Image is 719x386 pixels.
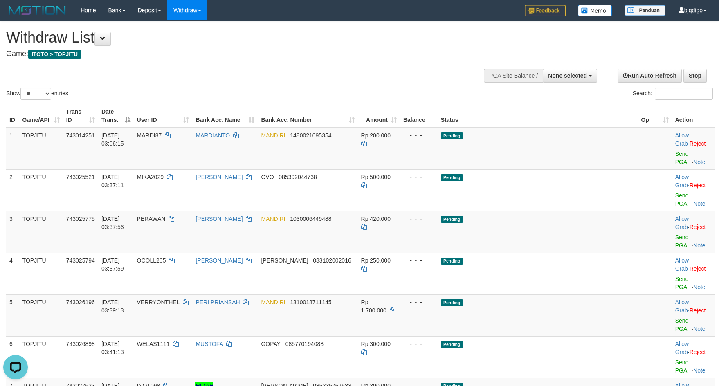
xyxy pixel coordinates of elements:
[290,215,331,222] span: Copy 1030006449488 to clipboard
[20,88,51,100] select: Showentries
[101,132,124,147] span: [DATE] 03:06:15
[672,169,715,211] td: ·
[438,104,638,128] th: Status
[441,258,463,265] span: Pending
[403,340,434,348] div: - - -
[66,215,95,222] span: 743025775
[261,215,285,222] span: MANDIRI
[6,29,471,46] h1: Withdraw List
[192,104,258,128] th: Bank Acc. Name: activate to sort column ascending
[361,174,391,180] span: Rp 500.000
[285,341,324,347] span: Copy 085770194088 to clipboard
[484,69,543,83] div: PGA Site Balance /
[6,336,19,378] td: 6
[633,88,713,100] label: Search:
[672,294,715,336] td: ·
[6,88,68,100] label: Show entries
[137,257,166,264] span: OCOLL205
[195,132,230,139] a: MARDIANTO
[3,3,28,28] button: Open LiveChat chat widget
[675,150,689,165] a: Send PGA
[63,104,98,128] th: Trans ID: activate to sort column ascending
[675,234,689,249] a: Send PGA
[19,104,63,128] th: Game/API: activate to sort column ascending
[672,104,715,128] th: Action
[261,341,280,347] span: GOPAY
[403,215,434,223] div: - - -
[441,216,463,223] span: Pending
[134,104,193,128] th: User ID: activate to sort column ascending
[361,299,386,314] span: Rp 1.700.000
[672,336,715,378] td: ·
[6,4,68,16] img: MOTION_logo.png
[672,128,715,170] td: ·
[101,341,124,355] span: [DATE] 03:41:13
[675,174,690,189] span: ·
[361,257,391,264] span: Rp 250.000
[675,192,689,207] a: Send PGA
[403,256,434,265] div: - - -
[66,257,95,264] span: 743025794
[290,132,331,139] span: Copy 1480021095354 to clipboard
[675,341,689,355] a: Allow Grab
[101,299,124,314] span: [DATE] 03:39:13
[137,132,162,139] span: MARDI87
[261,132,285,139] span: MANDIRI
[672,211,715,253] td: ·
[675,299,690,314] span: ·
[28,50,81,59] span: ITOTO > TOPJITU
[137,215,166,222] span: PERAWAN
[578,5,612,16] img: Button%20Memo.svg
[66,299,95,305] span: 743026196
[693,200,706,207] a: Note
[403,298,434,306] div: - - -
[101,257,124,272] span: [DATE] 03:37:59
[693,325,706,332] a: Note
[101,215,124,230] span: [DATE] 03:37:56
[525,5,566,16] img: Feedback.jpg
[361,132,391,139] span: Rp 200.000
[19,169,63,211] td: TOPJITU
[548,72,587,79] span: None selected
[690,307,706,314] a: Reject
[137,299,180,305] span: VERRYONTHEL
[195,257,243,264] a: [PERSON_NAME]
[683,69,707,83] a: Stop
[261,174,274,180] span: OVO
[6,128,19,170] td: 1
[693,367,706,374] a: Note
[441,174,463,181] span: Pending
[441,299,463,306] span: Pending
[675,132,689,147] a: Allow Grab
[6,211,19,253] td: 3
[19,253,63,294] td: TOPJITU
[361,341,391,347] span: Rp 300.000
[66,174,95,180] span: 743025521
[693,159,706,165] a: Note
[543,69,597,83] button: None selected
[19,211,63,253] td: TOPJITU
[638,104,672,128] th: Op: activate to sort column ascending
[195,215,243,222] a: [PERSON_NAME]
[19,336,63,378] td: TOPJITU
[19,294,63,336] td: TOPJITU
[690,224,706,230] a: Reject
[98,104,134,128] th: Date Trans.: activate to sort column descending
[672,253,715,294] td: ·
[625,5,665,16] img: panduan.png
[279,174,317,180] span: Copy 085392044738 to clipboard
[66,341,95,347] span: 743026898
[101,174,124,189] span: [DATE] 03:37:11
[441,341,463,348] span: Pending
[675,174,689,189] a: Allow Grab
[137,174,164,180] span: MIKA2029
[6,294,19,336] td: 5
[6,104,19,128] th: ID
[195,174,243,180] a: [PERSON_NAME]
[690,265,706,272] a: Reject
[290,299,331,305] span: Copy 1310018711145 to clipboard
[693,242,706,249] a: Note
[6,50,471,58] h4: Game:
[358,104,400,128] th: Amount: activate to sort column ascending
[403,131,434,139] div: - - -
